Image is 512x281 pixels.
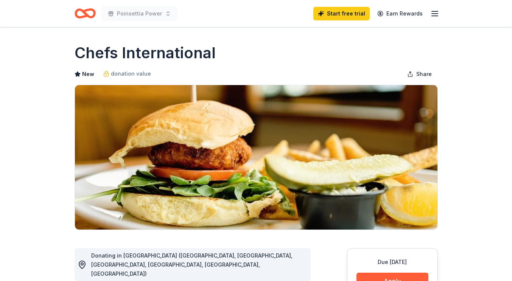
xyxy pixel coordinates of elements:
span: New [82,70,94,79]
h1: Chefs International [75,42,216,64]
a: Earn Rewards [373,7,427,20]
a: Home [75,5,96,22]
span: Share [416,70,432,79]
a: Start free trial [313,7,370,20]
img: Image for Chefs International [75,85,437,230]
button: Share [401,67,438,82]
span: Poinsettia Power [117,9,162,18]
span: donation value [111,69,151,78]
div: Due [DATE] [356,258,428,267]
span: Donating in [GEOGRAPHIC_DATA] ([GEOGRAPHIC_DATA], [GEOGRAPHIC_DATA], [GEOGRAPHIC_DATA], [GEOGRAPH... [91,252,293,277]
button: Poinsettia Power [102,6,177,21]
a: donation value [103,69,151,78]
